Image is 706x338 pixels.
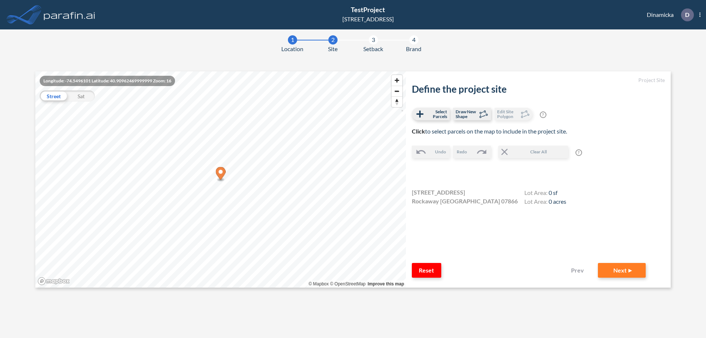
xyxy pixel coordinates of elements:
span: ? [575,149,582,156]
h5: Project Site [412,77,665,83]
div: 1 [288,35,297,45]
button: Next [598,263,646,278]
span: ? [540,111,546,118]
p: D [685,11,689,18]
a: Mapbox [309,281,329,287]
span: Redo [457,149,467,155]
div: 4 [409,35,418,45]
span: Brand [406,45,421,53]
button: Prev [561,263,591,278]
div: Street [40,90,67,102]
button: Zoom in [392,75,402,86]
div: [STREET_ADDRESS] [342,15,394,24]
span: to select parcels on the map to include in the project site. [412,128,567,135]
div: 3 [369,35,378,45]
a: OpenStreetMap [330,281,366,287]
h4: Lot Area: [524,198,566,207]
span: Rockaway [GEOGRAPHIC_DATA] 07866 [412,197,518,206]
span: Select Parcels [425,109,447,119]
h2: Define the project site [412,83,665,95]
button: Clear All [498,146,568,158]
button: Reset bearing to north [392,96,402,107]
span: Reset bearing to north [392,97,402,107]
div: 2 [328,35,338,45]
div: Map marker [216,167,226,182]
canvas: Map [35,71,406,288]
span: Clear All [510,149,567,155]
span: 0 sf [549,189,557,196]
button: Undo [412,146,450,158]
span: Edit Site Polygon [497,109,519,119]
span: Setback [363,45,383,53]
span: Site [328,45,338,53]
h4: Lot Area: [524,189,566,198]
span: TestProject [351,6,385,14]
span: 0 acres [549,198,566,205]
span: [STREET_ADDRESS] [412,188,465,197]
button: Zoom out [392,86,402,96]
a: Improve this map [368,281,404,287]
b: Click [412,128,425,135]
button: Redo [453,146,491,158]
span: Undo [435,149,446,155]
div: Sat [67,90,95,102]
span: Location [281,45,303,53]
a: Mapbox homepage [38,277,70,285]
button: Reset [412,263,441,278]
img: logo [42,7,97,22]
div: Longitude: -74.5496101 Latitude: 40.90962469999999 Zoom: 16 [40,76,175,86]
span: Draw New Shape [456,109,477,119]
div: Dinamicka [636,8,700,21]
